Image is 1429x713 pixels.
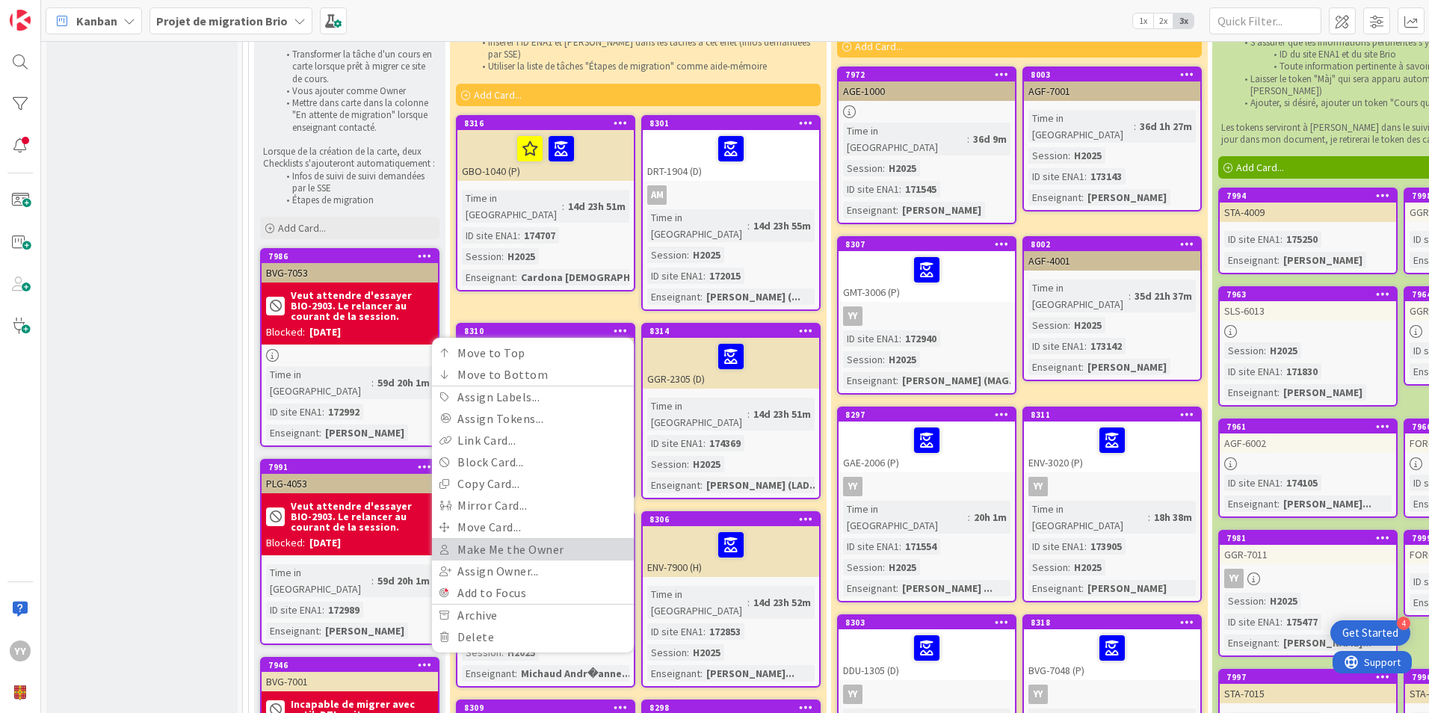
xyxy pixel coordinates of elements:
div: GBO-1040 (P) [457,130,634,181]
div: Enseignant [1028,359,1081,375]
div: 7986BVG-7053 [262,250,438,283]
span: : [1084,538,1087,555]
span: : [1277,496,1280,512]
div: 8318 [1024,616,1200,629]
a: Block Card... [432,451,634,473]
div: Session [647,456,687,472]
div: YY [1224,569,1244,588]
div: ID site ENA1 [647,435,703,451]
div: 172992 [324,404,363,420]
a: Move to Top [432,342,634,364]
span: Add Card... [474,88,522,102]
div: Session [1224,342,1264,359]
div: 173143 [1087,168,1126,185]
div: 14d 23h 55m [750,217,815,234]
div: [PERSON_NAME] ... [898,580,996,596]
div: GMT-3006 (P) [839,251,1015,302]
img: Visit kanbanzone.com [10,10,31,31]
div: 8301DRT-1904 (D) [643,117,819,181]
span: : [319,623,321,639]
div: Time in [GEOGRAPHIC_DATA] [647,586,747,619]
div: 172853 [706,623,744,640]
div: 175477 [1283,614,1321,630]
span: : [700,477,703,493]
div: ID site ENA1 [1028,168,1084,185]
span: : [700,288,703,305]
span: : [1068,317,1070,333]
span: : [322,404,324,420]
div: 18h 38m [1150,509,1196,525]
span: : [687,456,689,472]
div: Time in [GEOGRAPHIC_DATA] [843,501,968,534]
div: BVG-7053 [262,263,438,283]
div: H2025 [1266,593,1301,609]
div: ID site ENA1 [1028,338,1084,354]
div: 8297 [845,410,1015,420]
div: YY [843,477,862,496]
div: DRT-1904 (D) [643,130,819,181]
a: Assign Labels... [432,386,634,408]
div: 8003 [1031,70,1200,80]
div: Session [462,248,501,265]
input: Quick Filter... [1209,7,1321,34]
div: [PERSON_NAME] [321,425,408,441]
span: 3x [1173,13,1194,28]
div: AM [647,185,667,205]
div: [PERSON_NAME] [1084,359,1170,375]
div: H2025 [885,559,920,575]
div: 8297GAE-2006 (P) [839,408,1015,472]
div: Time in [GEOGRAPHIC_DATA] [647,209,747,242]
a: Mirror Card... [432,495,634,516]
div: Blocked: [266,535,305,551]
div: [PERSON_NAME] [1280,384,1366,401]
div: GGR-7011 [1220,545,1396,564]
div: YY [839,306,1015,326]
span: : [1081,580,1084,596]
div: H2025 [1070,317,1105,333]
div: 7991 [268,462,438,472]
div: Blocked: [266,324,305,340]
li: Mettre dans carte dans la colonne "En attente de migration" lorsque enseignant contacté. [278,97,437,134]
span: Add Card... [278,221,326,235]
div: 7997 [1220,670,1396,684]
div: Time in [GEOGRAPHIC_DATA] [462,190,562,223]
div: AM [643,185,819,205]
div: ID site ENA1 [1028,538,1084,555]
span: : [896,580,898,596]
div: 7961 [1226,422,1396,432]
div: 171545 [901,181,940,197]
div: ID site ENA1 [1224,363,1280,380]
div: H2025 [504,248,539,265]
div: Session [1224,593,1264,609]
div: 8316GBO-1040 (P) [457,117,634,181]
div: Session [843,160,883,176]
div: Enseignant [1224,635,1277,651]
span: : [371,572,374,589]
div: 7963 [1226,289,1396,300]
a: Link Card... [432,430,634,451]
div: 175250 [1283,231,1321,247]
div: 8306 [649,514,819,525]
span: : [1081,359,1084,375]
div: GGR-2305 (D) [643,338,819,389]
div: GAE-2006 (P) [839,422,1015,472]
div: Enseignant [647,477,700,493]
div: Time in [GEOGRAPHIC_DATA] [647,398,747,430]
span: : [1280,231,1283,247]
a: Make Me the Owner [432,539,634,561]
span: : [1084,338,1087,354]
div: Cardona [DEMOGRAPHIC_DATA] (LAC... [517,269,709,285]
div: H2025 [689,456,724,472]
div: 8314 [649,326,819,336]
div: ID site ENA1 [1224,231,1280,247]
div: 59d 20h 1m [374,374,433,391]
div: ID site ENA1 [647,623,703,640]
div: [PERSON_NAME] [1084,580,1170,596]
div: H2025 [885,160,920,176]
div: Time in [GEOGRAPHIC_DATA] [1028,110,1134,143]
a: Copy Card... [432,473,634,495]
div: Enseignant [266,425,319,441]
span: : [1084,168,1087,185]
span: : [1068,147,1070,164]
div: 8314GGR-2305 (D) [643,324,819,389]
